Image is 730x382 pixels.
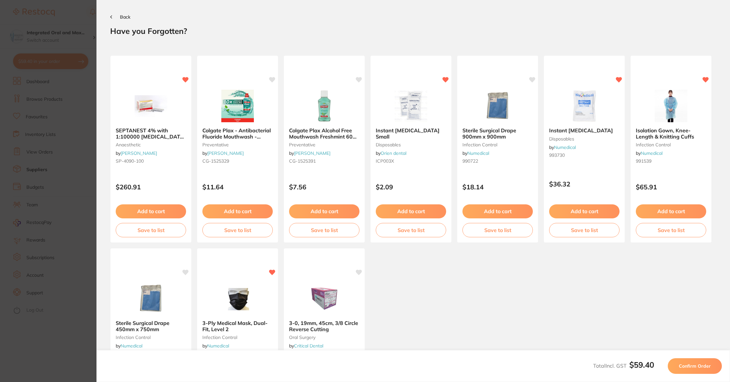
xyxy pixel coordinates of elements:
b: $59.40 [629,360,654,370]
img: Colgate Plax Alcohol Free Mouthwash Freshmint 60ml x 12 [303,90,345,122]
p: $65.91 [636,183,706,191]
b: Sterile Surgical Drape 900mm x 900mm [462,127,533,140]
a: Numedical [467,150,489,156]
p: $11.64 [202,183,273,191]
b: Instant Ice Pack [549,127,620,133]
button: Add to cart [376,204,446,218]
img: Isolation Gown, Knee-Length & Knitting Cuffs [650,90,692,122]
span: by [116,150,157,156]
a: Orien dental [381,150,406,156]
button: Add to cart [289,204,359,218]
button: Add to cart [636,204,706,218]
small: 993730 [549,153,620,158]
small: infection control [202,335,273,340]
p: $2.09 [376,183,446,191]
small: infection control [116,335,186,340]
img: Sterile Surgical Drape 900mm x 900mm [476,90,519,122]
img: Sterile Surgical Drape 450mm x 750mm [130,282,172,315]
img: Colgate Plax - Antibacterial Fluoride Mouthwash - Alcohol Free - Freshmint - 500ml, 4-Pack [216,90,259,122]
small: oral surgery [289,335,359,340]
small: preventative [289,142,359,147]
h2: Have you Forgotten? [110,26,716,36]
a: Numedical [554,144,576,150]
button: Save to list [462,223,533,237]
a: Numedical [207,343,229,349]
b: Colgate Plax - Antibacterial Fluoride Mouthwash - Alcohol Free - Freshmint - 500ml, 4-Pack [202,127,273,140]
button: Save to list [289,223,359,237]
span: Back [120,14,130,20]
span: by [289,150,330,156]
b: Instant Ice Pack Small [376,127,446,140]
small: CG-1525391 [289,158,359,164]
b: Isolation Gown, Knee-Length & Knitting Cuffs [636,127,706,140]
span: by [376,150,406,156]
small: CG-1525329 [202,158,273,164]
p: $36.32 [549,180,620,188]
span: by [549,144,576,150]
small: disposables [549,136,620,141]
span: Confirm Order [679,363,711,369]
img: SEPTANEST 4% with 1:100000 adrenalin 2.2ml 2xBox 50 GOLD [130,90,172,122]
a: Numedical [121,343,142,349]
span: by [289,343,323,349]
img: Instant Ice Pack Small [390,90,432,122]
button: Save to list [376,223,446,237]
img: 3-0, 19mm, 45cm, 3/8 Circle Reverse Cutting [303,282,345,315]
b: Colgate Plax Alcohol Free Mouthwash Freshmint 60ml x 12 [289,127,359,140]
b: SEPTANEST 4% with 1:100000 adrenalin 2.2ml 2xBox 50 GOLD [116,127,186,140]
button: Save to list [202,223,273,237]
b: 3-Ply Medical Mask, Dual-Fit, Level 2 [202,320,273,332]
small: SP-4090-100 [116,158,186,164]
img: Instant Ice Pack [563,90,606,122]
button: Save to list [549,223,620,237]
p: $7.56 [289,183,359,191]
span: by [636,150,663,156]
small: 991539 [636,158,706,164]
button: Back [110,14,130,20]
a: Critical Dental [294,343,323,349]
button: Add to cart [202,204,273,218]
button: Save to list [116,223,186,237]
small: infection control [462,142,533,147]
small: preventative [202,142,273,147]
b: 3-0, 19mm, 45cm, 3/8 Circle Reverse Cutting [289,320,359,332]
p: $260.91 [116,183,186,191]
button: Add to cart [116,204,186,218]
small: 990722 [462,158,533,164]
small: infection control [636,142,706,147]
small: anaesthetic [116,142,186,147]
small: disposables [376,142,446,147]
b: Sterile Surgical Drape 450mm x 750mm [116,320,186,332]
button: Add to cart [549,204,620,218]
button: Confirm Order [668,358,722,374]
span: by [116,343,142,349]
a: [PERSON_NAME] [207,150,244,156]
img: 3-Ply Medical Mask, Dual-Fit, Level 2 [216,282,259,315]
span: Total Incl. GST [593,362,654,369]
a: [PERSON_NAME] [121,150,157,156]
span: by [462,150,489,156]
button: Add to cart [462,204,533,218]
p: $18.14 [462,183,533,191]
a: Numedical [641,150,663,156]
button: Save to list [636,223,706,237]
small: ICP003X [376,158,446,164]
span: by [202,343,229,349]
a: [PERSON_NAME] [294,150,330,156]
span: by [202,150,244,156]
